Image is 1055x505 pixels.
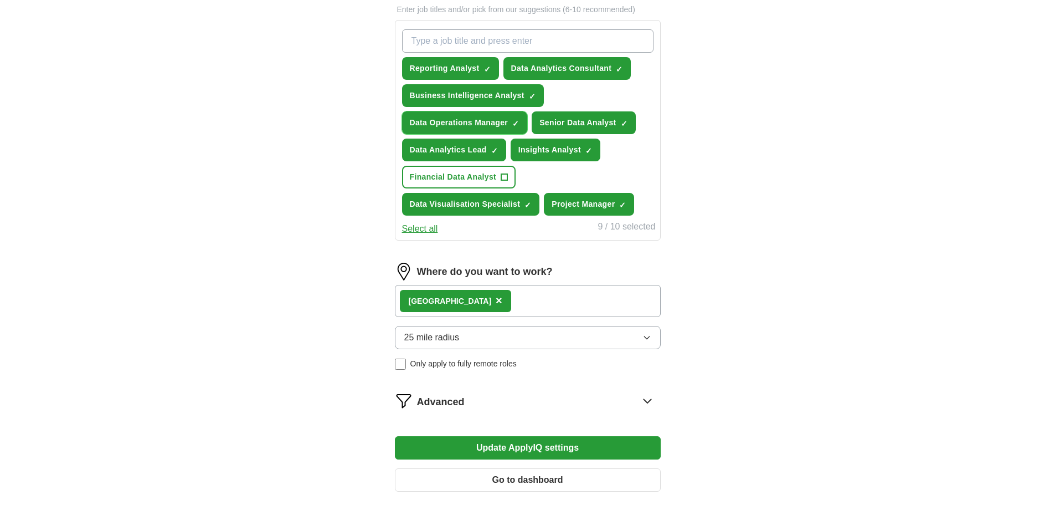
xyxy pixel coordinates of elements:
[404,331,460,344] span: 25 mile radius
[503,57,631,80] button: Data Analytics Consultant✓
[484,65,491,74] span: ✓
[410,171,497,183] span: Financial Data Analyst
[410,63,480,74] span: Reporting Analyst
[410,358,517,370] span: Only apply to fully remote roles
[410,198,521,210] span: Data Visualisation Specialist
[410,117,508,129] span: Data Operations Manager
[395,436,661,460] button: Update ApplyIQ settings
[395,326,661,349] button: 25 mile radius
[491,146,498,155] span: ✓
[395,4,661,16] p: Enter job titles and/or pick from our suggestions (6-10 recommended)
[395,392,413,410] img: filter
[512,119,519,128] span: ✓
[410,144,487,156] span: Data Analytics Lead
[511,139,600,161] button: Insights Analyst✓
[552,198,615,210] span: Project Manager
[511,63,612,74] span: Data Analytics Consultant
[616,65,622,74] span: ✓
[539,117,616,129] span: Senior Data Analyst
[402,111,528,134] button: Data Operations Manager✓
[585,146,592,155] span: ✓
[395,468,661,492] button: Go to dashboard
[417,264,553,279] label: Where do you want to work?
[496,294,502,307] span: ×
[402,166,516,188] button: Financial Data Analyst
[402,139,506,161] button: Data Analytics Lead✓
[402,193,540,216] button: Data Visualisation Specialist✓
[402,29,653,53] input: Type a job title and press enter
[402,222,438,236] button: Select all
[621,119,627,128] span: ✓
[619,201,626,210] span: ✓
[402,57,499,80] button: Reporting Analyst✓
[496,293,502,309] button: ×
[417,395,465,410] span: Advanced
[410,90,524,101] span: Business Intelligence Analyst
[395,359,406,370] input: Only apply to fully remote roles
[518,144,581,156] span: Insights Analyst
[544,193,634,216] button: Project Manager✓
[395,263,413,280] img: location.png
[532,111,635,134] button: Senior Data Analyst✓
[524,201,531,210] span: ✓
[409,295,492,307] div: [GEOGRAPHIC_DATA]
[402,84,544,107] button: Business Intelligence Analyst✓
[529,92,536,101] span: ✓
[598,220,655,236] div: 9 / 10 selected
